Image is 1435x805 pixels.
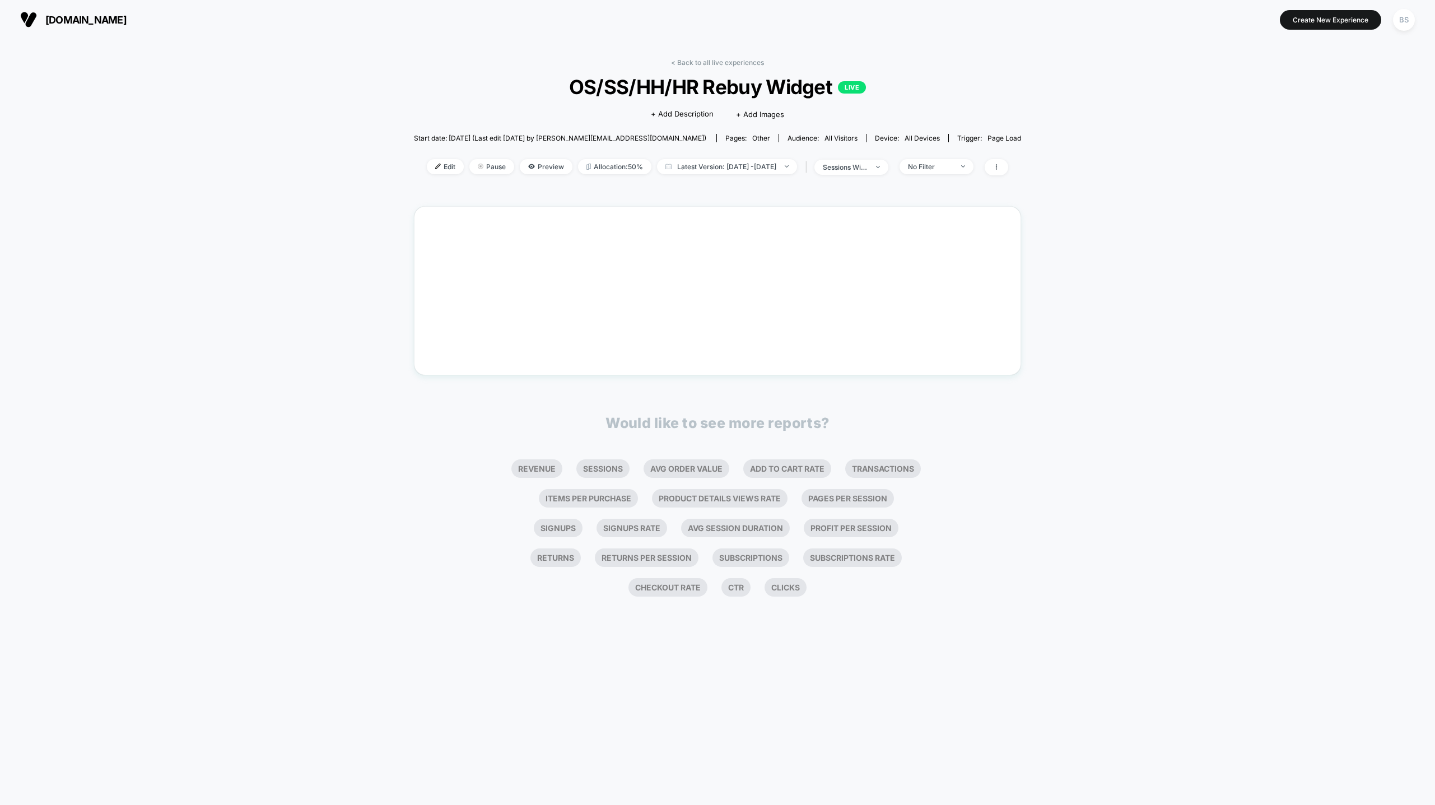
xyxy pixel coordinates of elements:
[1393,9,1415,31] div: BS
[671,58,764,67] a: < Back to all live experiences
[414,134,706,142] span: Start date: [DATE] (Last edit [DATE] by [PERSON_NAME][EMAIL_ADDRESS][DOMAIN_NAME])
[628,578,707,597] li: Checkout Rate
[961,165,965,167] img: end
[17,11,130,29] button: [DOMAIN_NAME]
[804,519,898,537] li: Profit Per Session
[725,134,770,142] div: Pages:
[539,489,638,508] li: Items Per Purchase
[20,11,37,28] img: Visually logo
[1390,8,1418,31] button: BS
[681,519,790,537] li: Avg Session Duration
[665,164,672,169] img: calendar
[803,548,902,567] li: Subscriptions Rate
[736,110,784,119] span: + Add Images
[802,489,894,508] li: Pages Per Session
[721,578,751,597] li: Ctr
[534,519,583,537] li: Signups
[45,14,127,26] span: [DOMAIN_NAME]
[511,459,562,478] li: Revenue
[444,75,990,99] span: OS/SS/HH/HR Rebuy Widget
[866,134,948,142] span: Device:
[957,134,1021,142] div: Trigger:
[469,159,514,174] span: Pause
[530,548,581,567] li: Returns
[644,459,729,478] li: Avg Order Value
[595,548,698,567] li: Returns Per Session
[712,548,789,567] li: Subscriptions
[908,162,953,171] div: No Filter
[651,109,714,120] span: + Add Description
[785,165,789,167] img: end
[838,81,866,94] p: LIVE
[876,166,880,168] img: end
[788,134,858,142] div: Audience:
[823,163,868,171] div: sessions with impression
[427,159,464,174] span: Edit
[605,415,830,431] p: Would like to see more reports?
[576,459,630,478] li: Sessions
[752,134,770,142] span: other
[657,159,797,174] span: Latest Version: [DATE] - [DATE]
[597,519,667,537] li: Signups Rate
[845,459,921,478] li: Transactions
[803,159,814,175] span: |
[824,134,858,142] span: All Visitors
[765,578,807,597] li: Clicks
[578,159,651,174] span: Allocation: 50%
[905,134,940,142] span: all devices
[743,459,831,478] li: Add To Cart Rate
[520,159,572,174] span: Preview
[1280,10,1381,30] button: Create New Experience
[987,134,1021,142] span: Page Load
[435,164,441,169] img: edit
[652,489,788,508] li: Product Details Views Rate
[586,164,591,170] img: rebalance
[478,164,483,169] img: end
